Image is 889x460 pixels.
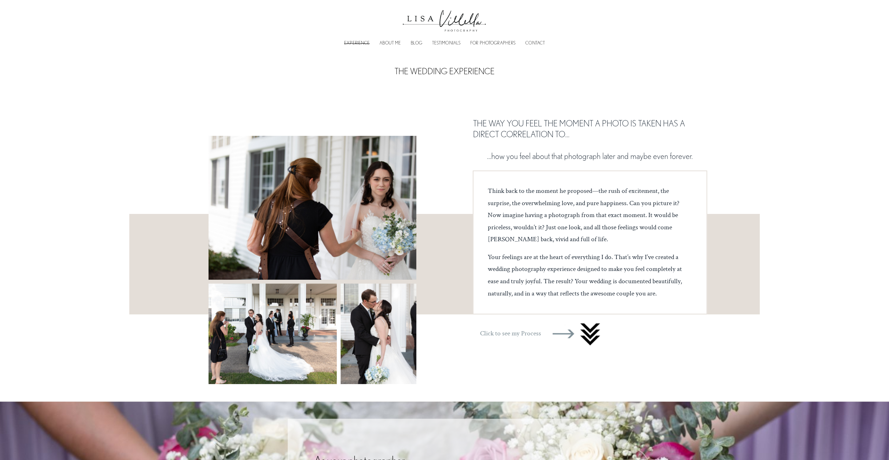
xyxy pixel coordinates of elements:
[470,42,515,44] a: FOR PHOTOGRAPHERS
[480,329,541,338] span: Click to see my Process
[487,151,693,161] span: …how you feel about that photograph later and maybe even forever.
[411,42,422,44] a: BLOG
[379,42,401,44] a: ABOUT ME
[488,253,683,298] span: Your feelings are at the heart of everything I do. That’s why I’ve created a wedding photography ...
[367,66,522,77] h3: THE WEDDING EXPERIENCE
[525,42,545,44] a: CONTACT
[344,42,370,44] a: EXPERIENCE
[399,3,490,35] img: Lisa Villella Photography
[488,187,681,244] span: Think back to the moment he proposed—the rush of excitement, the surprise, the overwhelming love,...
[473,119,686,139] span: THE WAY YOU FEEL THE MOMENT A PHOTO IS TAKEN HAS A DIRECT CORRELATION TO…
[432,42,461,44] a: TESTIMONIALS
